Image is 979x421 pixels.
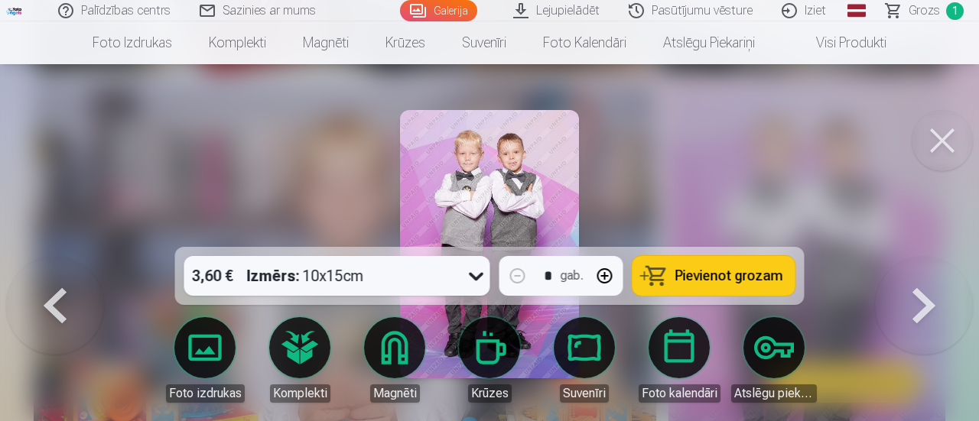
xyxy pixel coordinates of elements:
[675,269,783,283] span: Pievienot grozam
[247,256,364,296] div: 10x15cm
[444,21,525,64] a: Suvenīri
[946,2,964,20] span: 1
[561,267,584,285] div: gab.
[285,21,367,64] a: Magnēti
[74,21,190,64] a: Foto izdrukas
[542,317,627,403] a: Suvenīri
[633,256,795,296] button: Pievienot grozam
[645,21,773,64] a: Atslēgu piekariņi
[190,21,285,64] a: Komplekti
[773,21,905,64] a: Visi produkti
[367,21,444,64] a: Krūzes
[166,384,245,403] div: Foto izdrukas
[352,317,437,403] a: Magnēti
[370,384,420,403] div: Magnēti
[909,2,940,20] span: Grozs
[247,265,300,287] strong: Izmērs :
[447,317,532,403] a: Krūzes
[560,384,609,403] div: Suvenīri
[525,21,645,64] a: Foto kalendāri
[184,256,241,296] div: 3,60 €
[639,384,720,403] div: Foto kalendāri
[731,384,817,403] div: Atslēgu piekariņi
[6,6,23,15] img: /fa1
[162,317,248,403] a: Foto izdrukas
[731,317,817,403] a: Atslēgu piekariņi
[636,317,722,403] a: Foto kalendāri
[270,384,330,403] div: Komplekti
[257,317,343,403] a: Komplekti
[468,384,512,403] div: Krūzes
